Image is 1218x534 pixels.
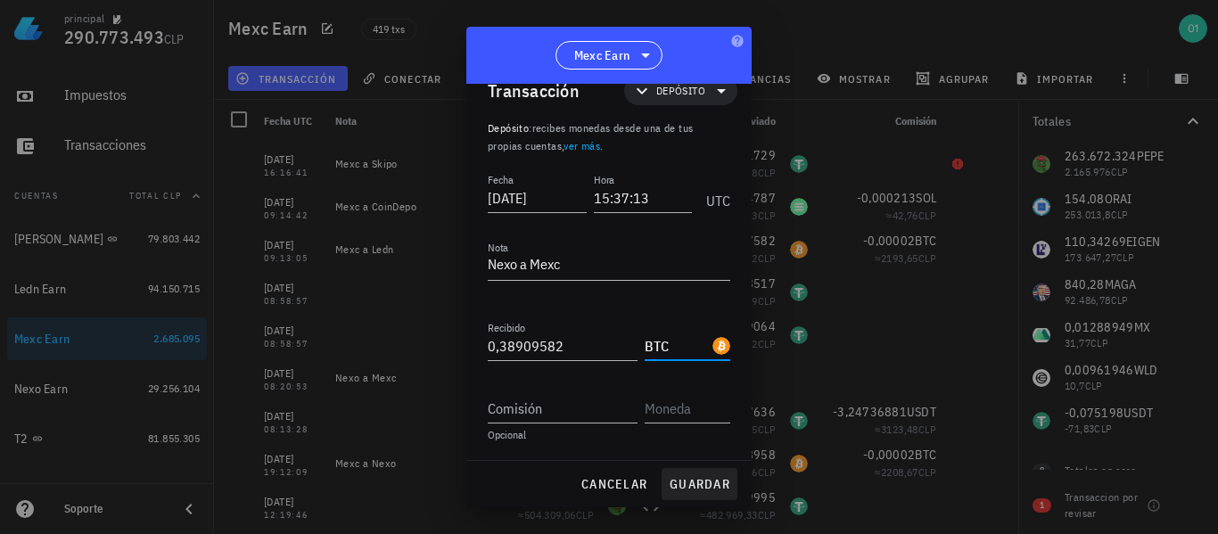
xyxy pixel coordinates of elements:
[488,119,730,155] p: :
[488,77,580,105] div: Transacción
[662,468,737,500] button: guardar
[488,173,514,186] label: Fecha
[699,173,730,218] div: UTC
[656,82,705,100] span: Depósito
[488,430,730,440] div: Opcional
[712,337,730,355] div: BTC-icon
[564,139,600,152] a: ver más
[645,394,727,423] input: Moneda
[580,476,647,492] span: cancelar
[488,321,525,334] label: Recibido
[488,121,529,135] span: Depósito
[488,241,508,254] label: Nota
[669,476,730,492] span: guardar
[574,46,630,64] span: Mexc Earn
[645,332,709,360] input: Moneda
[488,121,693,152] span: recibes monedas desde una de tus propias cuentas, .
[594,173,614,186] label: Hora
[573,468,654,500] button: cancelar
